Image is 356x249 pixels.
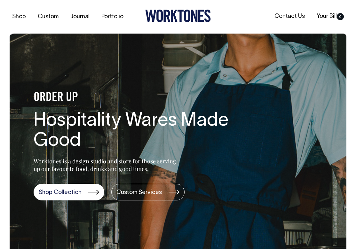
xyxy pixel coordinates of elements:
[314,11,346,22] a: Your Bill0
[99,12,126,22] a: Portfolio
[111,184,185,200] a: Custom Services
[34,111,238,152] h1: Hospitality Wares Made Good
[272,11,307,22] a: Contact Us
[337,13,344,20] span: 0
[34,157,179,173] p: Worktones is a design studio and store for those serving up our favourite food, drinks and good t...
[68,12,92,22] a: Journal
[35,12,61,22] a: Custom
[34,91,238,105] h4: ORDER UP
[10,12,28,22] a: Shop
[34,184,104,200] a: Shop Collection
